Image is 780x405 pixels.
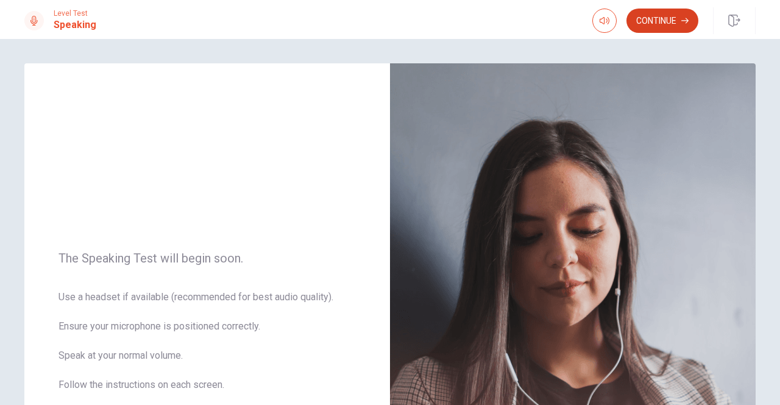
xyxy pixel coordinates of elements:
h1: Speaking [54,18,96,32]
span: Level Test [54,9,96,18]
span: The Speaking Test will begin soon. [58,251,356,266]
button: Continue [626,9,698,33]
